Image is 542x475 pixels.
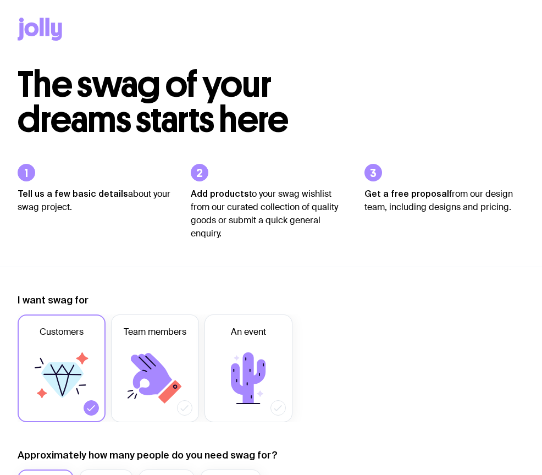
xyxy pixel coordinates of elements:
[364,189,449,198] strong: Get a free proposal
[40,325,84,339] span: Customers
[124,325,186,339] span: Team members
[18,294,89,307] label: I want swag for
[364,187,524,214] p: from our design team, including designs and pricing.
[18,187,178,214] p: about your swag project.
[18,189,128,198] strong: Tell us a few basic details
[191,189,249,198] strong: Add products
[231,325,266,339] span: An event
[18,63,289,141] span: The swag of your dreams starts here
[18,449,278,462] label: Approximately how many people do you need swag for?
[191,187,351,240] p: to your swag wishlist from our curated collection of quality goods or submit a quick general enqu...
